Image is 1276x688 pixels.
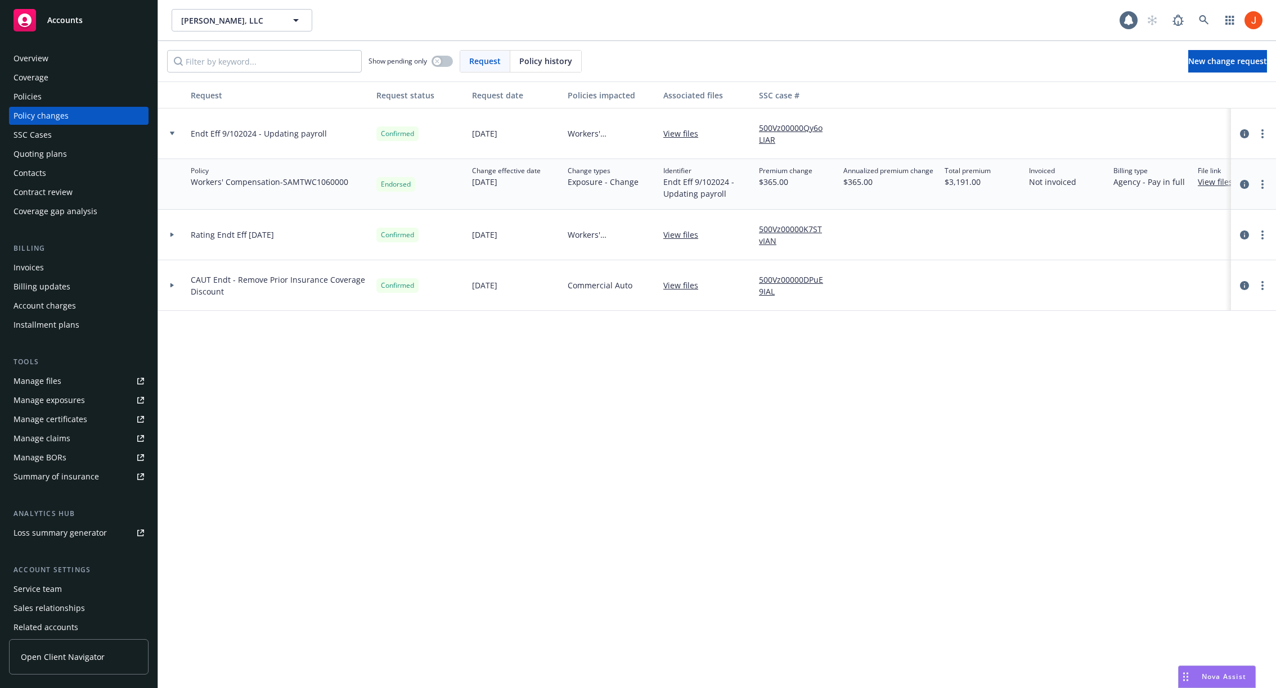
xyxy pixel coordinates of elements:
[14,599,85,617] div: Sales relationships
[1198,166,1242,176] span: File link
[9,618,149,636] a: Related accounts
[14,524,107,542] div: Loss summary generator
[14,88,42,106] div: Policies
[1029,166,1076,176] span: Invoiced
[759,166,812,176] span: Premium change
[568,229,654,241] span: Workers' Compensation
[754,82,839,108] button: SSC case #
[376,89,463,101] div: Request status
[1179,666,1193,687] div: Drag to move
[9,4,149,36] a: Accounts
[9,278,149,296] a: Billing updates
[14,164,46,182] div: Contacts
[663,166,750,176] span: Identifier
[9,259,149,277] a: Invoices
[1188,56,1267,66] span: New change request
[191,229,274,241] span: Rating Endt Eff [DATE]
[181,15,278,26] span: [PERSON_NAME], LLC
[663,229,707,241] a: View files
[14,429,70,447] div: Manage claims
[172,9,312,31] button: [PERSON_NAME], LLC
[1113,166,1185,176] span: Billing type
[9,599,149,617] a: Sales relationships
[167,50,362,73] input: Filter by keyword...
[1202,672,1246,681] span: Nova Assist
[191,274,367,297] span: CAUT Endt - Remove Prior Insurance Coverage Discount
[14,278,70,296] div: Billing updates
[14,259,44,277] div: Invoices
[381,230,414,240] span: Confirmed
[381,179,411,189] span: Endorsed
[568,166,639,176] span: Change types
[759,89,834,101] div: SSC case #
[158,108,186,159] div: Toggle Row Expanded
[14,202,97,220] div: Coverage gap analysis
[1238,178,1251,191] a: circleInformation
[9,126,149,144] a: SSC Cases
[663,279,707,291] a: View files
[9,391,149,409] a: Manage exposures
[469,55,501,67] span: Request
[9,410,149,428] a: Manage certificates
[663,89,750,101] div: Associated files
[158,159,186,210] div: Toggle Row Expanded
[1029,176,1076,188] span: Not invoiced
[759,122,834,146] a: 500Vz00000Qy6oLIAR
[191,89,367,101] div: Request
[369,56,427,66] span: Show pending only
[9,468,149,486] a: Summary of insurance
[14,391,85,409] div: Manage exposures
[191,128,327,139] span: Endt Eff 9/102024 - Updating payroll
[14,297,76,315] div: Account charges
[1256,279,1269,292] a: more
[9,449,149,467] a: Manage BORs
[759,176,812,188] span: $365.00
[472,176,541,188] span: [DATE]
[9,88,149,106] a: Policies
[659,82,754,108] button: Associated files
[14,316,79,334] div: Installment plans
[945,176,991,188] span: $3,191.00
[372,82,468,108] button: Request status
[14,49,48,67] div: Overview
[9,297,149,315] a: Account charges
[1113,176,1185,188] span: Agency - Pay in full
[9,564,149,576] div: Account settings
[14,145,67,163] div: Quoting plans
[1219,9,1241,31] a: Switch app
[472,128,497,139] span: [DATE]
[568,279,632,291] span: Commercial Auto
[9,49,149,67] a: Overview
[519,55,572,67] span: Policy history
[9,580,149,598] a: Service team
[14,126,52,144] div: SSC Cases
[472,89,559,101] div: Request date
[9,316,149,334] a: Installment plans
[472,279,497,291] span: [DATE]
[1256,178,1269,191] a: more
[9,183,149,201] a: Contract review
[158,260,186,311] div: Toggle Row Expanded
[1256,228,1269,242] a: more
[1141,9,1163,31] a: Start snowing
[14,468,99,486] div: Summary of insurance
[21,651,105,663] span: Open Client Navigator
[14,410,87,428] div: Manage certificates
[9,429,149,447] a: Manage claims
[1198,176,1242,188] a: View files
[186,82,372,108] button: Request
[1193,9,1215,31] a: Search
[568,128,654,139] span: Workers' Compensation
[9,356,149,368] div: Tools
[663,128,707,139] a: View files
[14,618,78,636] div: Related accounts
[9,107,149,125] a: Policy changes
[191,166,348,176] span: Policy
[14,107,69,125] div: Policy changes
[9,145,149,163] a: Quoting plans
[47,16,83,25] span: Accounts
[381,280,414,291] span: Confirmed
[468,82,563,108] button: Request date
[9,164,149,182] a: Contacts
